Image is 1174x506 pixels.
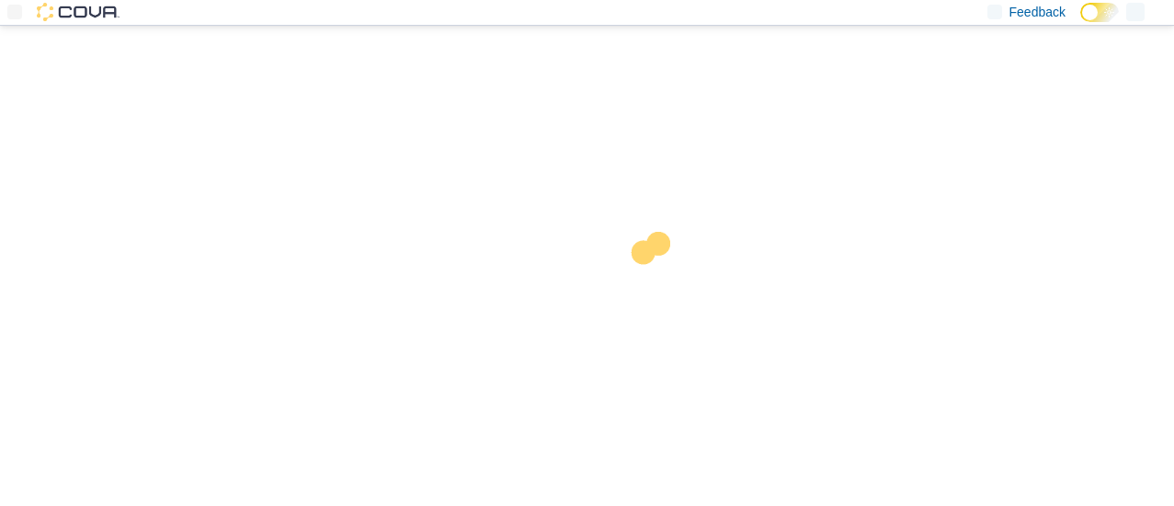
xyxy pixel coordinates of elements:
span: Dark Mode [1080,22,1081,23]
img: Cova [37,3,120,21]
img: cova-loader [587,218,725,356]
span: Feedback [1009,3,1066,21]
input: Dark Mode [1080,3,1119,22]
